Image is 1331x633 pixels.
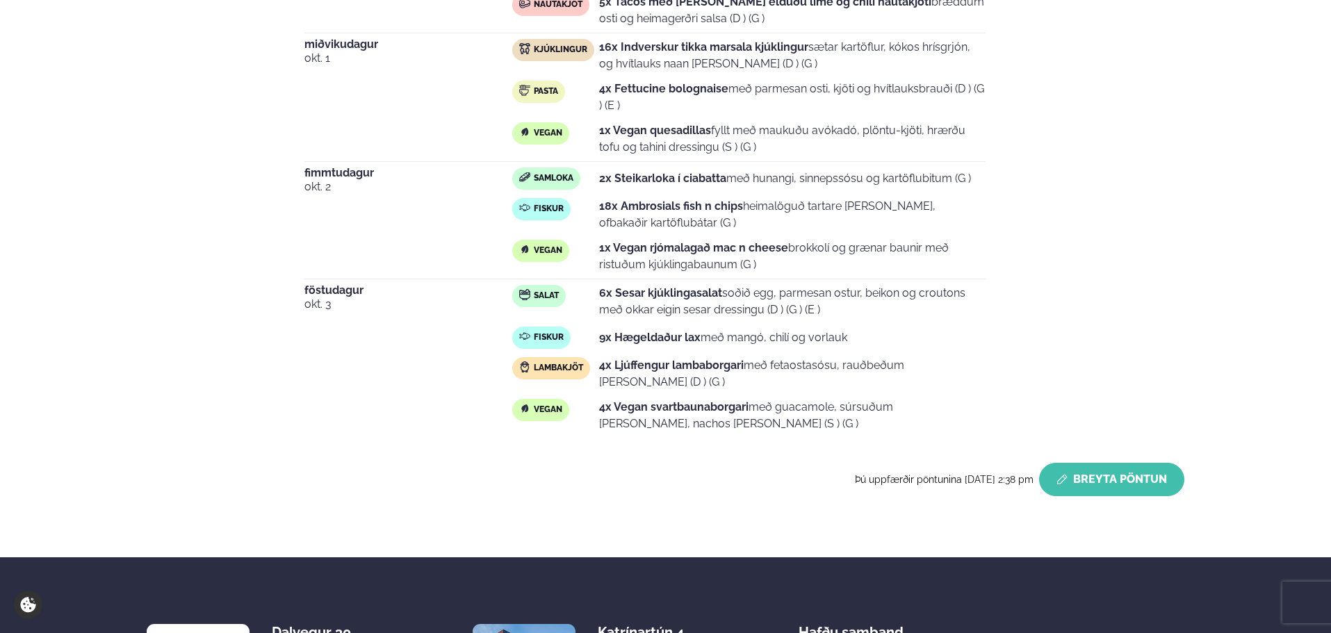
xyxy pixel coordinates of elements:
[599,122,986,156] p: fyllt með maukuðu avókadó, plöntu-kjöti, hrærðu tofu og tahini dressingu (S ) (G )
[519,172,530,182] img: sandwich-new-16px.svg
[599,329,847,346] p: með mangó, chilí og vorlauk
[599,399,986,432] p: með guacamole, súrsuðum [PERSON_NAME], nachos [PERSON_NAME] (S ) (G )
[599,170,971,187] p: með hunangi, sinnepssósu og kartöflubitum (G )
[534,44,587,56] span: Kjúklingur
[599,240,986,273] p: brokkolí og grænar baunir með ristuðum kjúklingabaunum (G )
[14,591,42,619] a: Cookie settings
[304,39,512,50] span: miðvikudagur
[599,199,743,213] strong: 18x Ambrosials fish n chips
[519,43,530,54] img: chicken.svg
[534,245,562,256] span: Vegan
[534,404,562,416] span: Vegan
[599,357,986,391] p: með fetaostasósu, rauðbeðum [PERSON_NAME] (D ) (G )
[599,400,749,413] strong: 4x Vegan svartbaunaborgari
[534,332,564,343] span: Fiskur
[599,39,986,72] p: sætar kartöflur, kókos hrísgrjón, og hvítlauks naan [PERSON_NAME] (D ) (G )
[519,202,530,213] img: fish.svg
[534,363,583,374] span: Lambakjöt
[534,290,559,302] span: Salat
[304,285,512,296] span: föstudagur
[599,82,728,95] strong: 4x Fettucine bolognaise
[519,289,530,300] img: salad.svg
[519,331,530,342] img: fish.svg
[519,361,530,372] img: Lamb.svg
[304,167,512,179] span: fimmtudagur
[534,86,558,97] span: Pasta
[855,474,1034,485] span: Þú uppfærðir pöntunina [DATE] 2:38 pm
[519,403,530,414] img: Vegan.svg
[599,172,726,185] strong: 2x Steikarloka í ciabatta
[599,331,701,344] strong: 9x Hægeldaður lax
[534,128,562,139] span: Vegan
[599,40,808,54] strong: 16x Indverskur tikka marsala kjúklingur
[304,296,512,313] span: okt. 3
[519,85,530,96] img: pasta.svg
[599,359,744,372] strong: 4x Ljúffengur lambaborgari
[304,50,512,67] span: okt. 1
[534,173,573,184] span: Samloka
[599,241,788,254] strong: 1x Vegan rjómalagað mac n cheese
[304,179,512,195] span: okt. 2
[534,204,564,215] span: Fiskur
[519,126,530,138] img: Vegan.svg
[599,81,986,114] p: með parmesan osti, kjöti og hvítlauksbrauði (D ) (G ) (E )
[519,244,530,255] img: Vegan.svg
[599,286,722,299] strong: 6x Sesar kjúklingasalat
[599,124,711,137] strong: 1x Vegan quesadillas
[599,285,986,318] p: soðið egg, parmesan ostur, beikon og croutons með okkar eigin sesar dressingu (D ) (G ) (E )
[599,198,986,231] p: heimalöguð tartare [PERSON_NAME], ofbakaðir kartöflubátar (G )
[1039,463,1184,496] button: Breyta Pöntun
